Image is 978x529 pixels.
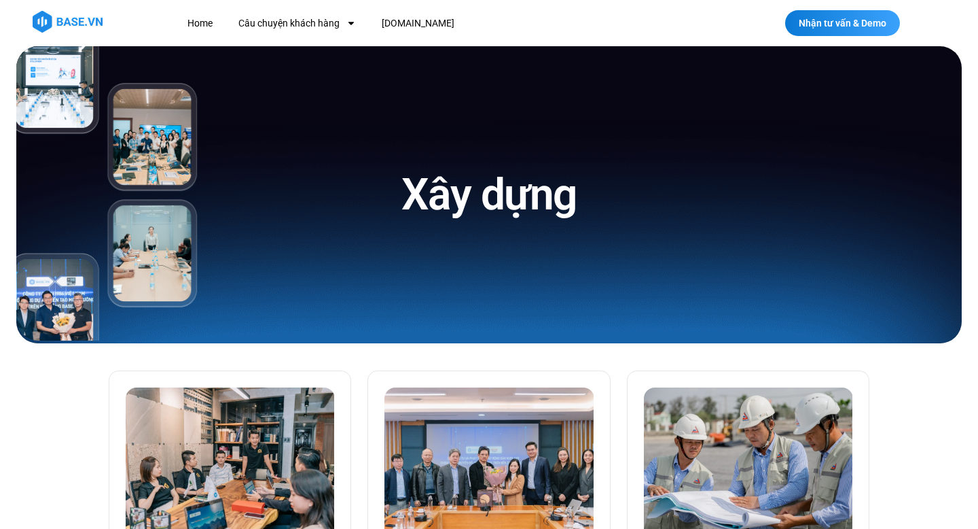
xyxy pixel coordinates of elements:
a: Câu chuyện khách hàng [228,11,366,36]
nav: Menu [177,11,698,36]
span: Nhận tư vấn & Demo [799,18,886,28]
h1: Xây dựng [401,167,577,223]
a: [DOMAIN_NAME] [372,11,465,36]
a: Home [177,11,223,36]
a: Nhận tư vấn & Demo [785,10,900,36]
